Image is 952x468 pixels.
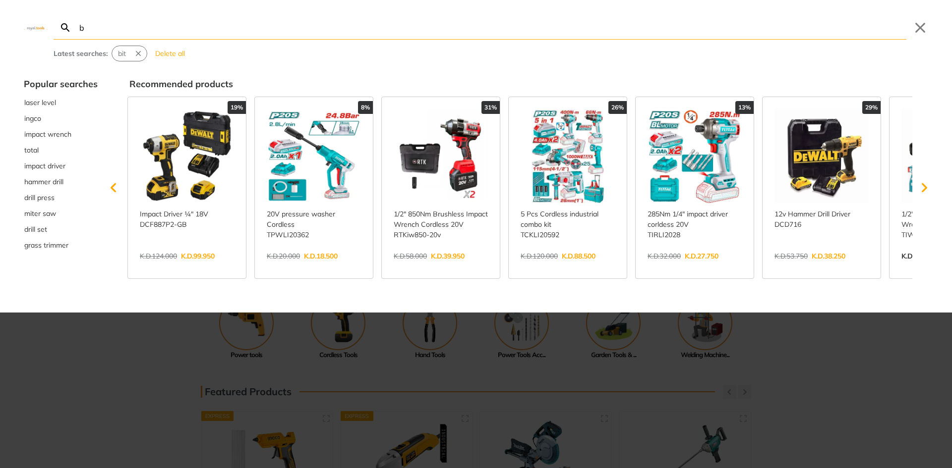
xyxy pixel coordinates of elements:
span: grass trimmer [24,240,68,251]
img: Close [24,25,48,30]
button: Select suggestion: miter saw [24,206,98,221]
div: Suggestion: impact wrench [24,126,98,142]
div: 8% [358,101,373,114]
span: impact driver [24,161,65,171]
div: Suggestion: ingco [24,110,98,126]
button: Select suggestion: bit [112,46,132,61]
span: miter saw [24,208,56,219]
svg: Scroll right [914,178,934,198]
button: Select suggestion: hammer drill [24,174,98,190]
span: total [24,145,39,156]
button: Select suggestion: laser level [24,95,98,110]
div: Suggestion: drill set [24,221,98,237]
button: Select suggestion: ingco [24,110,98,126]
div: Popular searches [24,77,98,91]
span: drill press [24,193,55,203]
div: Latest searches: [54,49,108,59]
button: Select suggestion: grass trimmer [24,237,98,253]
div: 29% [862,101,881,114]
svg: Scroll left [104,178,123,198]
div: 19% [228,101,246,114]
svg: Remove suggestion: bit [134,49,143,58]
button: Select suggestion: impact driver [24,158,98,174]
span: laser level [24,98,56,108]
div: Suggestion: bit [112,46,147,61]
span: drill set [24,224,47,235]
svg: Search [59,22,71,34]
button: Select suggestion: total [24,142,98,158]
div: 31% [481,101,500,114]
span: hammer drill [24,177,63,187]
button: Select suggestion: drill set [24,221,98,237]
button: Close [912,20,928,36]
div: 13% [735,101,754,114]
div: Suggestion: impact driver [24,158,98,174]
div: Suggestion: total [24,142,98,158]
div: Suggestion: laser level [24,95,98,110]
div: Suggestion: grass trimmer [24,237,98,253]
input: Search… [77,16,906,39]
button: Delete all [151,46,189,61]
span: bit [118,49,126,59]
div: Suggestion: miter saw [24,206,98,221]
div: Suggestion: hammer drill [24,174,98,190]
button: Select suggestion: drill press [24,190,98,206]
div: Recommended products [129,77,928,91]
span: ingco [24,113,41,124]
div: Suggestion: drill press [24,190,98,206]
span: impact wrench [24,129,71,140]
button: Select suggestion: impact wrench [24,126,98,142]
div: 26% [608,101,627,114]
button: Remove suggestion: bit [132,46,147,61]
